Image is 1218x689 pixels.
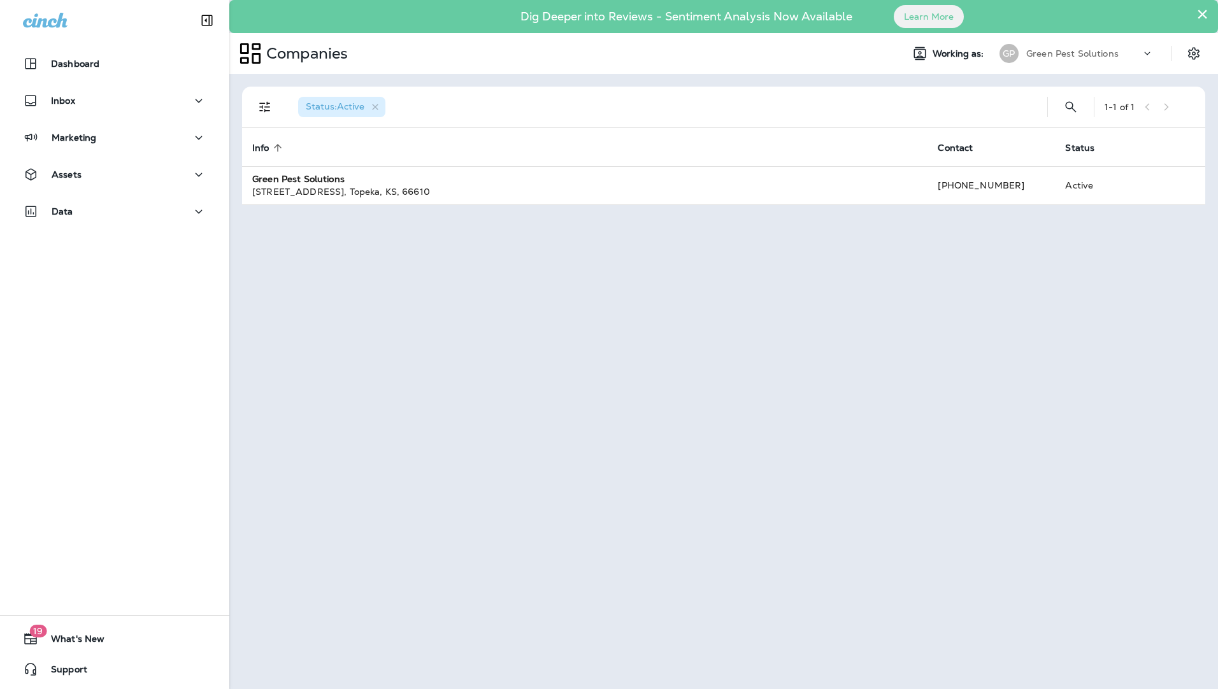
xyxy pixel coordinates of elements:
[1065,143,1094,153] span: Status
[1065,142,1111,153] span: Status
[938,143,973,153] span: Contact
[999,44,1019,63] div: GP
[52,206,73,217] p: Data
[1105,102,1135,112] div: 1 - 1 of 1
[1026,48,1119,59] p: Green Pest Solutions
[51,96,75,106] p: Inbox
[189,8,225,33] button: Collapse Sidebar
[1058,94,1084,120] button: Search Companies
[13,162,217,187] button: Assets
[938,142,989,153] span: Contact
[306,101,364,112] span: Status : Active
[13,51,217,76] button: Dashboard
[52,169,82,180] p: Assets
[13,88,217,113] button: Inbox
[13,199,217,224] button: Data
[894,5,964,28] button: Learn More
[1055,166,1136,204] td: Active
[252,173,345,185] strong: Green Pest Solutions
[13,626,217,651] button: 19What's New
[13,657,217,682] button: Support
[38,634,104,649] span: What's New
[298,97,385,117] div: Status:Active
[928,166,1055,204] td: [PHONE_NUMBER]
[52,132,96,143] p: Marketing
[29,625,47,637] span: 19
[1196,4,1208,24] button: Close
[484,15,889,18] p: Dig Deeper into Reviews - Sentiment Analysis Now Available
[252,142,286,153] span: Info
[933,48,987,59] span: Working as:
[252,143,269,153] span: Info
[252,94,278,120] button: Filters
[1182,42,1205,65] button: Settings
[252,185,917,198] div: [STREET_ADDRESS] , Topeka , KS , 66610
[38,664,87,679] span: Support
[51,59,99,69] p: Dashboard
[13,125,217,150] button: Marketing
[261,44,348,63] p: Companies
